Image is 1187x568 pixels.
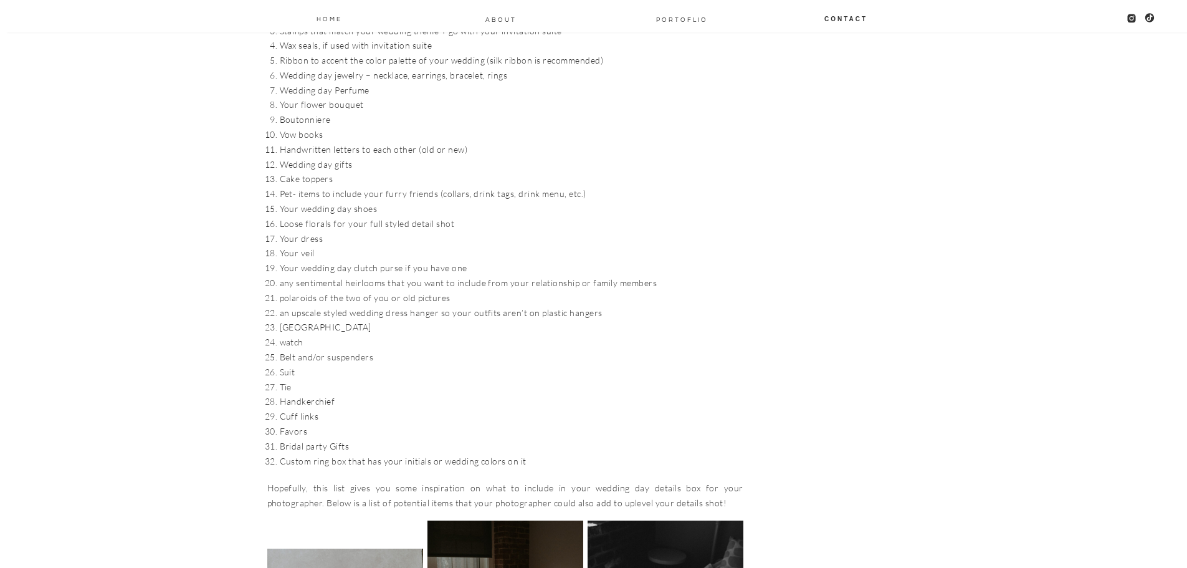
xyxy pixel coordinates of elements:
li: Vow books [280,127,743,142]
li: polaroids of the two of you or old pictures [280,291,743,306]
a: About [485,14,517,24]
li: Bridal party Gifts [280,439,743,454]
li: Your veil [280,246,743,261]
li: Wedding day Perfume [280,83,743,98]
li: watch [280,335,743,350]
li: Belt and/or suspenders [280,350,743,365]
li: an upscale styled wedding dress hanger so your outfits aren’t on plastic hangers [280,306,743,320]
li: any sentimental heirlooms that you want to include from your relationship or family members [280,276,743,291]
li: Handwritten letters to each other (old or new) [280,142,743,157]
li: Your flower bouquet [280,97,743,112]
li: Suit [280,365,743,380]
a: Home [316,13,343,23]
li: Your dress [280,231,743,246]
li: Wedding day gifts [280,157,743,172]
li: Handkerchief [280,394,743,409]
li: Ribbon to accent the color palette of your wedding (silk ribbon is recommended) [280,53,743,68]
li: Favors [280,424,743,439]
li: Wax seals, if used with invitation suite [280,38,743,53]
a: PORTOFLIO [651,14,713,24]
li: Custom ring box that has your initials or wedding colors on it [280,454,743,469]
li: Pet- items to include your furry friends (collars, drink tags, drink menu, etc.) [280,186,743,201]
li: Cuff links [280,409,743,424]
li: Tie [280,380,743,395]
a: Contact [824,13,869,23]
li: Cake toppers [280,171,743,186]
p: Hopefully, this list gives you some inspiration on what to include in your wedding day details bo... [267,481,743,511]
li: Wedding day jewelry – necklace, earrings, bracelet, rings [280,68,743,83]
li: Your wedding day clutch purse if you have one [280,261,743,276]
li: Loose florals for your full styled detail shot [280,216,743,231]
li: Boutonniere [280,112,743,127]
li: [GEOGRAPHIC_DATA] [280,320,743,335]
li: Your wedding day shoes [280,201,743,216]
